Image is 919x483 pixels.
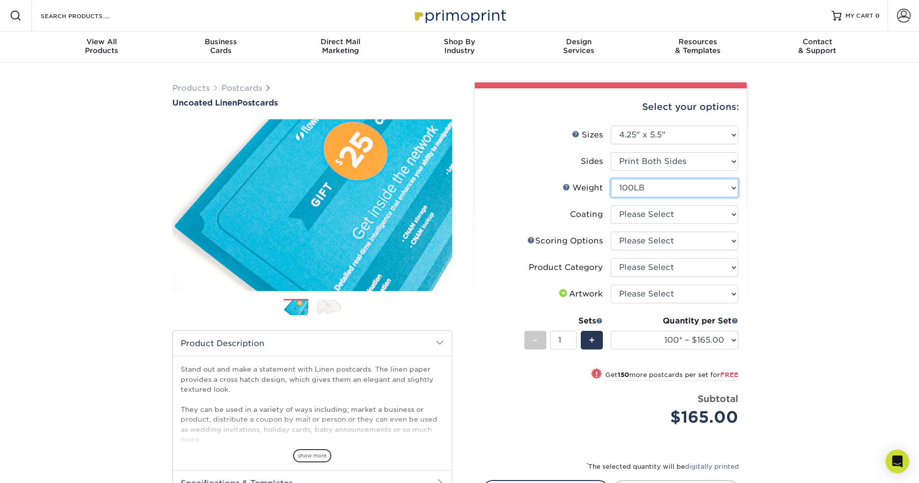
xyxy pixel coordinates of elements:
div: Select your options: [483,88,739,126]
div: Coating [570,209,603,220]
span: Shop By [400,37,519,46]
div: Sets [524,315,603,327]
div: Services [519,37,638,55]
span: Business [162,37,281,46]
a: Direct MailMarketing [281,31,400,63]
img: Primoprint [410,5,509,26]
a: DesignServices [519,31,638,63]
a: Uncoated LinenPostcards [172,98,452,107]
div: Sides [581,156,603,167]
span: show more [293,449,331,462]
div: Products [42,37,162,55]
input: SEARCH PRODUCTS..... [40,10,135,22]
div: Cards [162,37,281,55]
a: digitally printed [685,463,739,470]
strong: Subtotal [698,393,738,404]
a: Postcards [221,83,262,93]
a: View AllProducts [42,31,162,63]
div: Product Category [529,262,603,273]
a: Resources& Templates [638,31,757,63]
div: Marketing [281,37,400,55]
span: View All [42,37,162,46]
a: Contact& Support [757,31,877,63]
span: + [589,333,595,348]
div: $165.00 [618,405,738,429]
div: Industry [400,37,519,55]
small: Get more postcards per set for [605,371,738,381]
img: Postcards 01 [284,299,308,317]
span: Resources [638,37,757,46]
strong: 150 [618,371,629,378]
div: Sizes [572,129,603,141]
div: & Support [757,37,877,55]
a: BusinessCards [162,31,281,63]
span: Uncoated Linen [172,98,237,107]
div: Weight [563,182,603,194]
div: Open Intercom Messenger [886,450,909,473]
small: The selected quantity will be [586,463,739,470]
span: Direct Mail [281,37,400,46]
a: Shop ByIndustry [400,31,519,63]
span: FREE [720,371,738,378]
h2: Product Description [173,331,452,356]
div: Artwork [557,288,603,300]
div: Scoring Options [527,235,603,247]
div: Quantity per Set [611,315,738,327]
span: - [533,333,538,348]
a: Products [172,83,210,93]
span: 0 [875,12,880,19]
span: ! [595,369,598,379]
span: Contact [757,37,877,46]
div: & Templates [638,37,757,55]
span: Design [519,37,638,46]
span: MY CART [845,12,873,20]
img: Uncoated Linen 01 [172,108,452,302]
img: Postcards 02 [317,299,341,315]
h1: Postcards [172,98,452,107]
